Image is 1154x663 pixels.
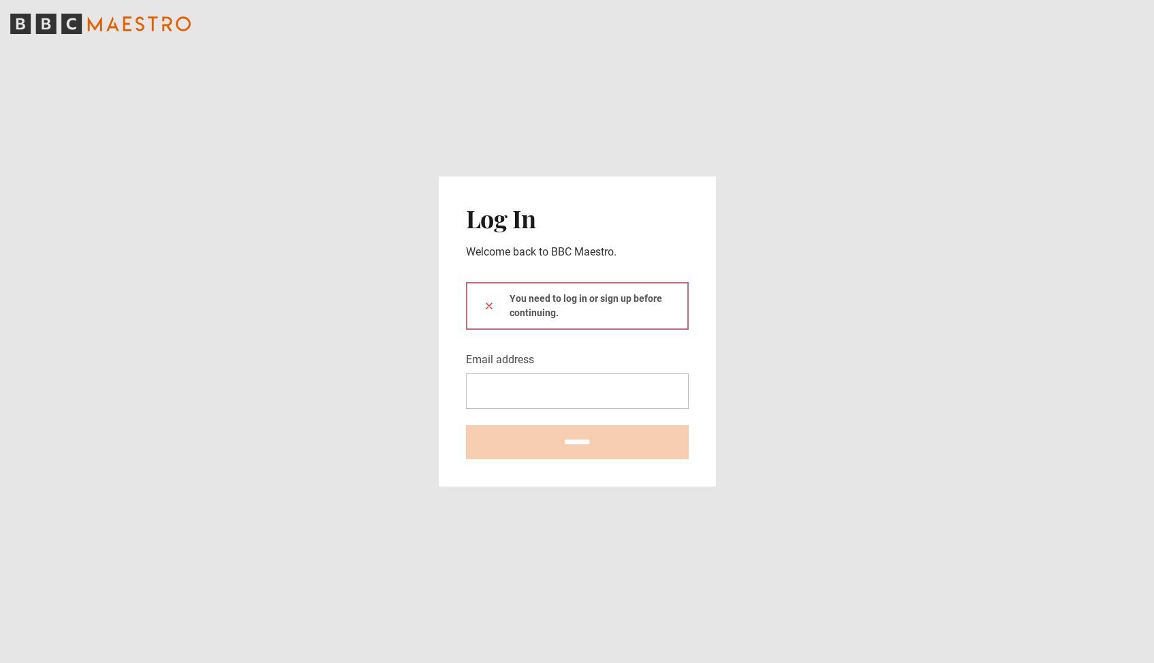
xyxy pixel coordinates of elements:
[466,204,689,232] h2: Log In
[10,14,191,34] svg: BBC Maestro
[466,244,689,260] p: Welcome back to BBC Maestro.
[466,282,689,330] div: You need to log in or sign up before continuing.
[466,352,534,368] label: Email address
